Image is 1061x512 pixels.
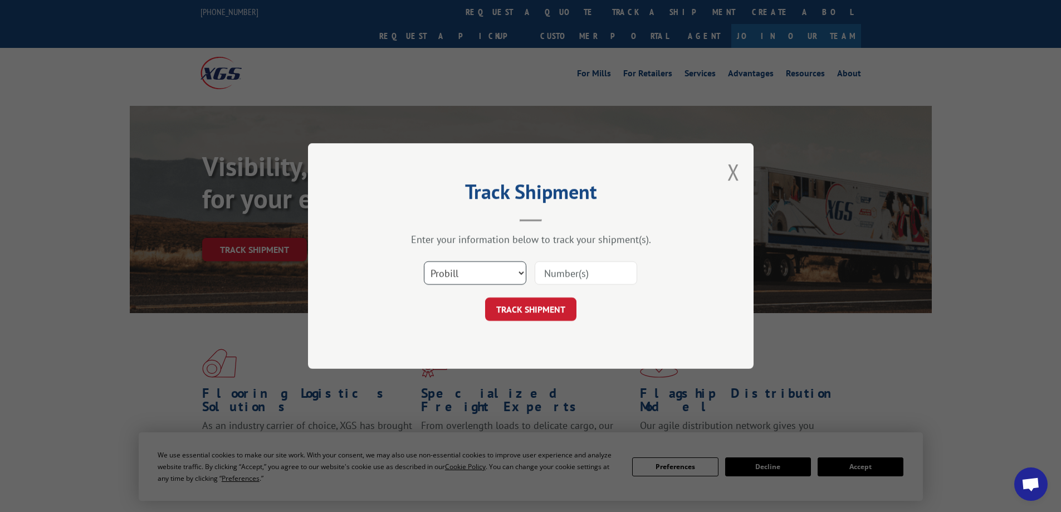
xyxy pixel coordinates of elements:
[535,261,637,285] input: Number(s)
[485,298,576,321] button: TRACK SHIPMENT
[364,184,698,205] h2: Track Shipment
[364,233,698,246] div: Enter your information below to track your shipment(s).
[1014,467,1048,501] div: Open chat
[727,157,740,187] button: Close modal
